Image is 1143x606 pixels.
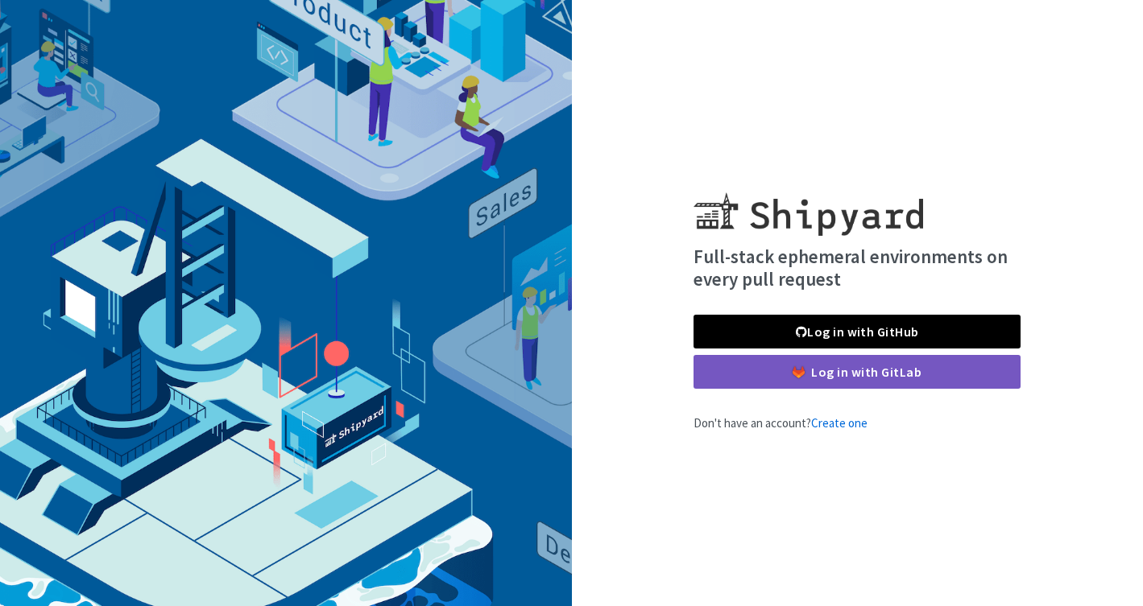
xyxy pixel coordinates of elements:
[694,245,1021,290] h4: Full-stack ephemeral environments on every pull request
[694,355,1021,389] a: Log in with GitLab
[694,315,1021,348] a: Log in with GitHub
[694,173,923,236] img: Shipyard logo
[694,415,868,431] span: Don't have an account?
[811,415,868,431] a: Create one
[793,366,805,378] img: gitlab-color.svg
